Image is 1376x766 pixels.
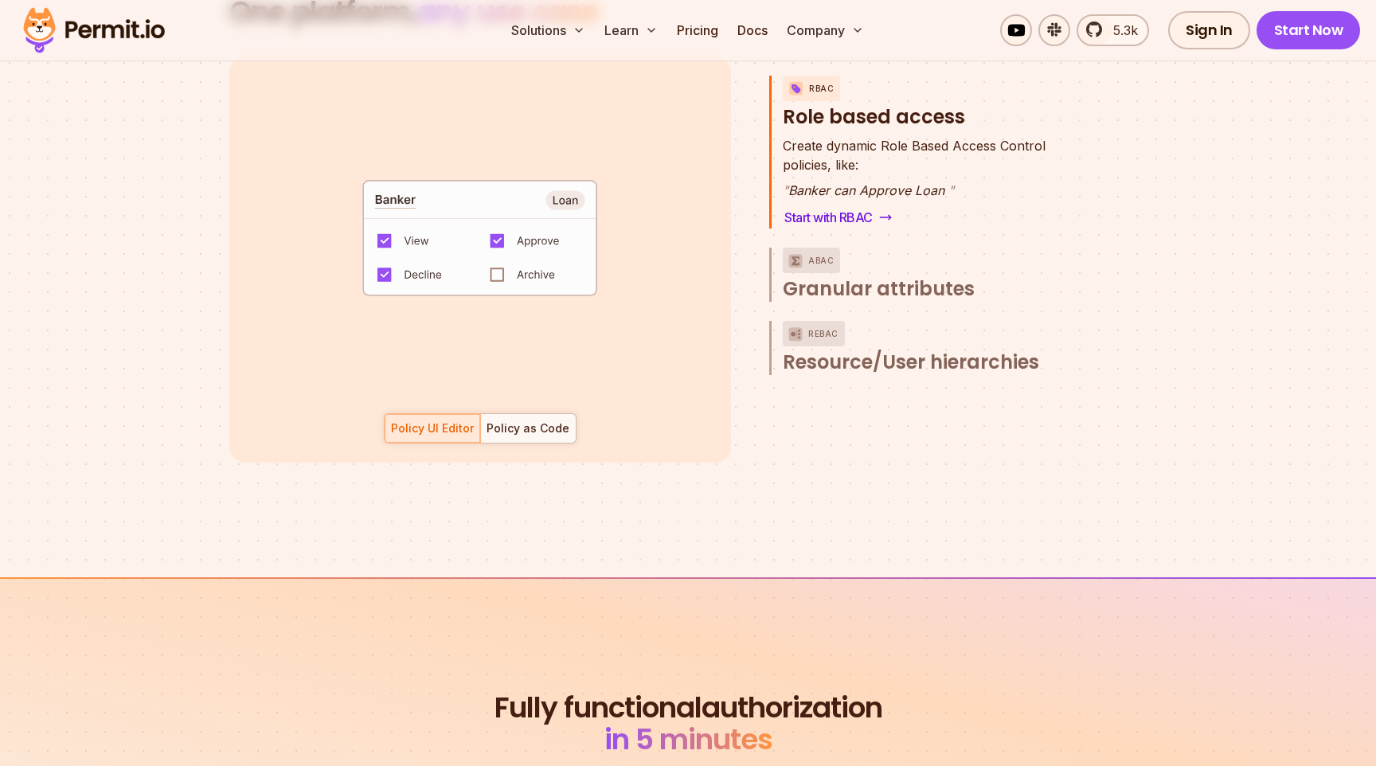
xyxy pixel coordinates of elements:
[783,276,975,302] span: Granular attributes
[808,321,838,346] p: ReBAC
[1104,21,1138,40] span: 5.3k
[491,692,885,756] h2: authorization
[433,269,473,282] span: "Loan"
[780,14,870,46] button: Company
[505,14,592,46] button: Solutions
[783,136,1080,229] div: RBACRole based access
[604,719,772,760] span: in 5 minutes
[366,269,420,282] span: "Banker"
[1257,11,1361,49] a: Start Now
[487,420,569,436] div: Policy as Code
[1168,11,1250,49] a: Sign In
[783,136,1046,155] span: Create dynamic Role Based Access Control
[783,206,893,229] a: Start with RBAC
[783,136,1046,174] p: policies, like:
[427,190,460,202] span: false
[948,182,954,198] span: "
[16,3,172,57] img: Permit logo
[315,175,645,312] code: allow := allow { some role in data.users[input.user].roles actions := roles[role][input.resource....
[266,92,313,104] span: default
[447,285,507,298] span: "Decline"
[1077,14,1149,46] a: 5.3k
[670,14,725,46] a: Pricing
[783,321,1080,375] button: ReBACResource/User hierarchies
[808,248,834,273] p: ABAC
[494,190,507,202] span: if
[494,692,702,724] span: Fully functional
[326,190,373,202] span: default
[783,181,1046,200] p: Banker can Approve Loan
[255,77,706,437] code: allow := allow { patient_caregiver = } patient_caregiver { user_roles := data.users[input.user].r...
[783,182,788,198] span: "
[480,413,577,444] button: Policy as Code
[783,350,1039,375] span: Resource/User hierarchies
[333,285,373,298] span: "View"
[598,14,664,46] button: Learn
[731,14,774,46] a: Docs
[594,221,621,234] span: type
[380,285,440,298] span: "Approve"
[783,248,1080,302] button: ABACGranular attributes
